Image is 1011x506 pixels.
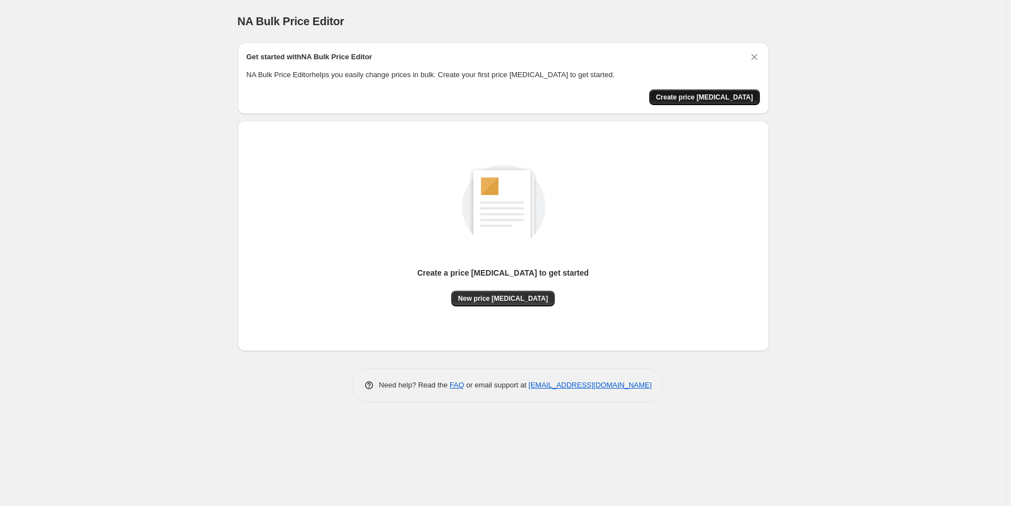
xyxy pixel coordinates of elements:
[247,69,760,81] p: NA Bulk Price Editor helps you easily change prices in bulk. Create your first price [MEDICAL_DAT...
[656,93,753,102] span: Create price [MEDICAL_DATA]
[458,294,548,303] span: New price [MEDICAL_DATA]
[749,51,760,63] button: Dismiss card
[649,89,760,105] button: Create price change job
[238,15,344,27] span: NA Bulk Price Editor
[417,267,589,278] p: Create a price [MEDICAL_DATA] to get started
[528,381,651,389] a: [EMAIL_ADDRESS][DOMAIN_NAME]
[247,51,372,63] h2: Get started with NA Bulk Price Editor
[450,381,464,389] a: FAQ
[464,381,528,389] span: or email support at
[379,381,450,389] span: Need help? Read the
[451,291,555,306] button: New price [MEDICAL_DATA]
